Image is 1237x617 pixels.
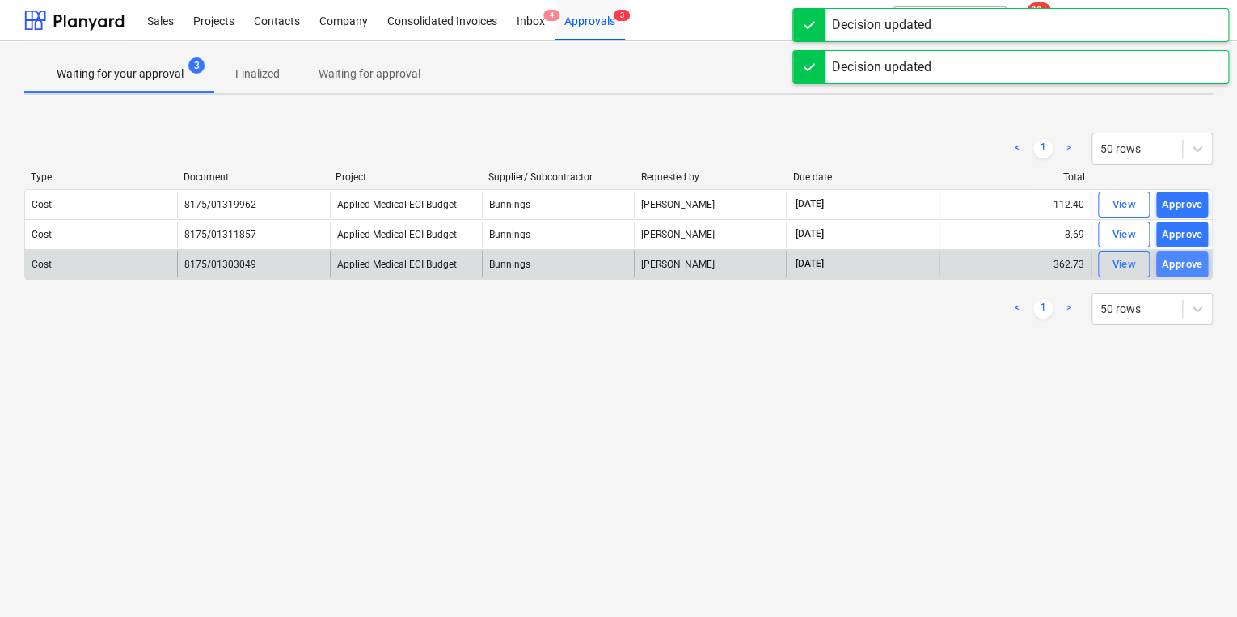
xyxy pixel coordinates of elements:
[1162,196,1203,214] div: Approve
[832,15,931,35] div: Decision updated
[184,171,323,183] div: Document
[57,66,184,82] p: Waiting for your approval
[319,66,420,82] p: Waiting for approval
[1098,192,1150,218] button: View
[337,229,457,240] span: Applied Medical ECI Budget
[31,171,171,183] div: Type
[640,171,780,183] div: Requested by
[1156,222,1208,247] button: Approve
[939,192,1091,218] div: 112.40
[614,10,630,21] span: 3
[543,10,559,21] span: 4
[1156,192,1208,218] button: Approve
[793,227,825,241] span: [DATE]
[337,259,457,270] span: Applied Medical ECI Budget
[832,57,931,77] div: Decision updated
[184,259,256,270] div: 8175/01303049
[1156,539,1237,617] iframe: Chat Widget
[634,222,786,247] div: [PERSON_NAME]
[793,257,825,271] span: [DATE]
[482,192,634,218] div: Bunnings
[634,192,786,218] div: [PERSON_NAME]
[337,199,457,210] span: Applied Medical ECI Budget
[793,171,933,183] div: Due date
[793,197,825,211] span: [DATE]
[939,251,1091,277] div: 362.73
[1059,299,1079,319] a: Next page
[1162,256,1203,274] div: Approve
[1112,226,1136,244] div: View
[482,251,634,277] div: Bunnings
[634,251,786,277] div: [PERSON_NAME]
[488,171,628,183] div: Supplier/ Subcontractor
[945,171,1085,183] div: Total
[1007,299,1027,319] a: Previous page
[1007,139,1027,158] a: Previous page
[32,259,52,270] div: Cost
[32,229,52,240] div: Cost
[1112,196,1136,214] div: View
[1156,251,1208,277] button: Approve
[1162,226,1203,244] div: Approve
[1033,139,1053,158] a: Page 1 is your current page
[336,171,475,183] div: Project
[184,229,256,240] div: 8175/01311857
[939,222,1091,247] div: 8.69
[1098,251,1150,277] button: View
[1098,222,1150,247] button: View
[32,199,52,210] div: Cost
[184,199,256,210] div: 8175/01319962
[482,222,634,247] div: Bunnings
[188,57,205,74] span: 3
[1033,299,1053,319] a: Page 1 is your current page
[1059,139,1079,158] a: Next page
[235,66,280,82] p: Finalized
[1112,256,1136,274] div: View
